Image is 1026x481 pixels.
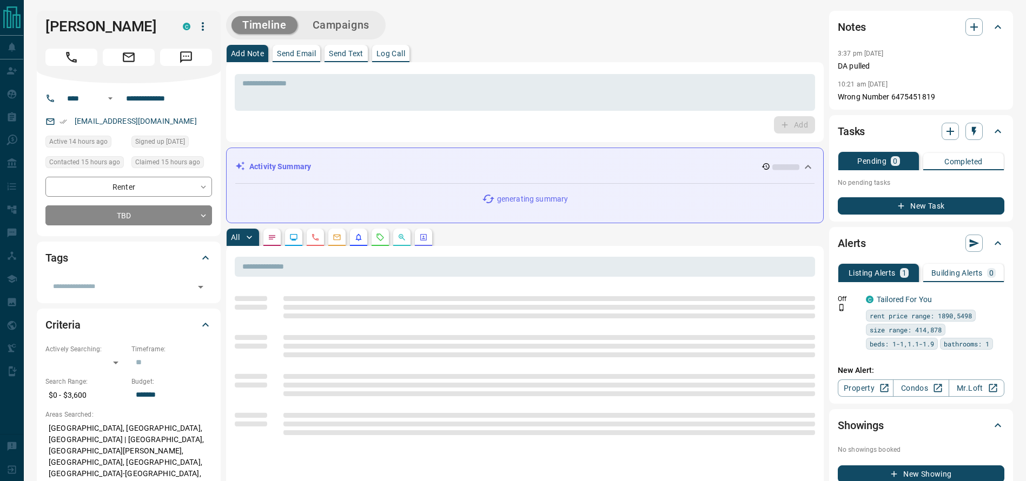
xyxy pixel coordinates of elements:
p: Budget: [131,377,212,386]
div: Alerts [838,230,1004,256]
svg: Calls [311,233,320,242]
p: DA pulled [838,61,1004,72]
p: Building Alerts [931,269,983,277]
p: generating summary [497,193,568,205]
svg: Emails [333,233,341,242]
p: Areas Searched: [45,410,212,419]
p: Search Range: [45,377,126,386]
div: Renter [45,177,212,197]
p: 0 [989,269,994,277]
span: Active 14 hours ago [49,136,108,147]
div: Fri Aug 05 2016 [131,136,212,151]
div: Tasks [838,118,1004,144]
p: New Alert: [838,365,1004,376]
button: Timeline [231,16,297,34]
svg: Notes [268,233,276,242]
h2: Showings [838,417,884,434]
div: Criteria [45,312,212,338]
p: All [231,233,240,241]
a: Mr.Loft [949,379,1004,397]
div: condos.ca [866,296,873,303]
p: Add Note [231,50,264,57]
svg: Listing Alerts [354,233,363,242]
a: Tailored For You [877,295,932,304]
span: Email [103,49,155,66]
div: Notes [838,14,1004,40]
span: Message [160,49,212,66]
span: bathrooms: 1 [944,338,989,349]
svg: Opportunities [398,233,406,242]
span: Signed up [DATE] [135,136,185,147]
p: Activity Summary [249,161,311,172]
a: [EMAIL_ADDRESS][DOMAIN_NAME] [75,117,197,125]
p: Actively Searching: [45,344,126,354]
p: 1 [902,269,906,277]
button: Open [104,92,117,105]
span: size range: 414,878 [870,324,942,335]
p: Pending [857,157,886,165]
div: Tue Sep 16 2025 [45,156,126,171]
svg: Email Verified [59,118,67,125]
svg: Agent Actions [419,233,428,242]
p: Listing Alerts [849,269,896,277]
div: TBD [45,205,212,225]
h1: [PERSON_NAME] [45,18,167,35]
div: Tue Sep 16 2025 [45,136,126,151]
svg: Lead Browsing Activity [289,233,298,242]
p: 3:37 pm [DATE] [838,50,884,57]
p: Send Text [329,50,363,57]
p: Send Email [277,50,316,57]
span: Contacted 15 hours ago [49,157,120,168]
span: beds: 1-1,1.1-1.9 [870,338,934,349]
p: Wrong Number 6475451819 [838,91,1004,103]
p: Off [838,294,859,304]
span: rent price range: 1890,5498 [870,310,972,321]
div: Tags [45,245,212,271]
span: Claimed 15 hours ago [135,157,200,168]
h2: Tags [45,249,68,266]
p: Timeframe: [131,344,212,354]
div: condos.ca [183,23,190,30]
a: Property [838,379,893,397]
button: Open [193,279,208,295]
p: $0 - $3,600 [45,386,126,404]
div: Showings [838,412,1004,438]
p: 10:21 am [DATE] [838,81,888,88]
div: Activity Summary [235,157,815,177]
h2: Tasks [838,123,865,140]
span: Call [45,49,97,66]
a: Condos [893,379,949,397]
h2: Alerts [838,235,866,252]
p: No pending tasks [838,175,1004,191]
svg: Push Notification Only [838,304,845,311]
p: Log Call [376,50,405,57]
p: No showings booked [838,445,1004,455]
button: Campaigns [302,16,380,34]
h2: Criteria [45,316,81,333]
div: Tue Sep 16 2025 [131,156,212,171]
h2: Notes [838,18,866,36]
button: New Task [838,197,1004,215]
p: Completed [944,158,983,165]
p: 0 [893,157,897,165]
svg: Requests [376,233,385,242]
